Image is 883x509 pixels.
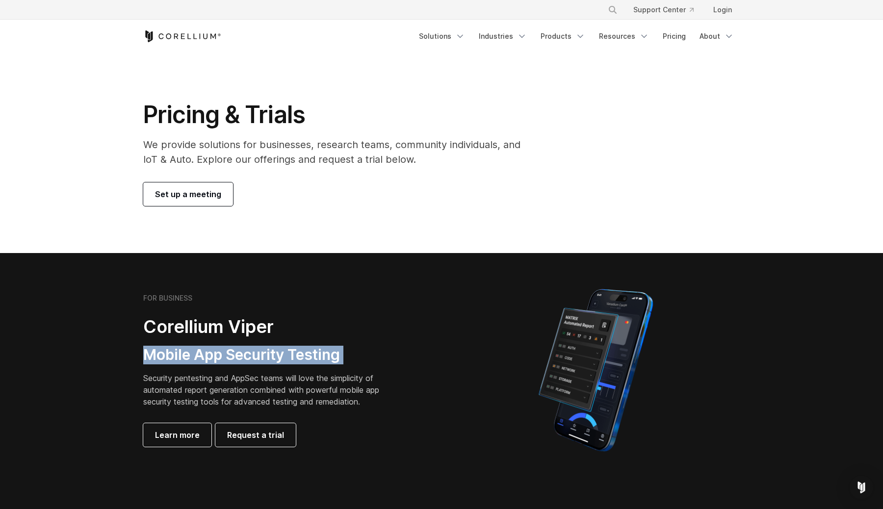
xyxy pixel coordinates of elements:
[850,476,873,499] div: Open Intercom Messenger
[143,30,221,42] a: Corellium Home
[535,27,591,45] a: Products
[657,27,692,45] a: Pricing
[155,188,221,200] span: Set up a meeting
[522,284,670,456] img: Corellium MATRIX automated report on iPhone showing app vulnerability test results across securit...
[473,27,533,45] a: Industries
[413,27,471,45] a: Solutions
[596,1,740,19] div: Navigation Menu
[593,27,655,45] a: Resources
[143,423,211,447] a: Learn more
[143,294,192,303] h6: FOR BUSINESS
[143,316,394,338] h2: Corellium Viper
[413,27,740,45] div: Navigation Menu
[143,182,233,206] a: Set up a meeting
[155,429,200,441] span: Learn more
[705,1,740,19] a: Login
[143,137,534,167] p: We provide solutions for businesses, research teams, community individuals, and IoT & Auto. Explo...
[625,1,701,19] a: Support Center
[143,372,394,407] p: Security pentesting and AppSec teams will love the simplicity of automated report generation comb...
[143,346,394,364] h3: Mobile App Security Testing
[227,429,284,441] span: Request a trial
[604,1,622,19] button: Search
[215,423,296,447] a: Request a trial
[694,27,740,45] a: About
[143,100,534,129] h1: Pricing & Trials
